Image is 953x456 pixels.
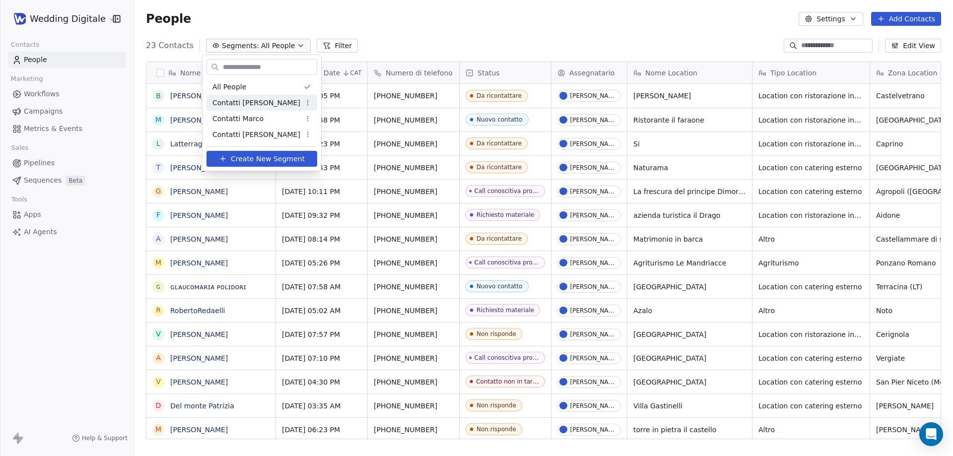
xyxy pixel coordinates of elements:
div: Suggestions [206,79,317,142]
span: Create New Segment [231,154,305,164]
span: Contatti Marco [212,114,264,124]
span: All People [212,82,246,92]
span: Contatti [PERSON_NAME] [212,130,300,140]
button: Create New Segment [206,151,317,167]
span: Contatti [PERSON_NAME] [212,98,300,108]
